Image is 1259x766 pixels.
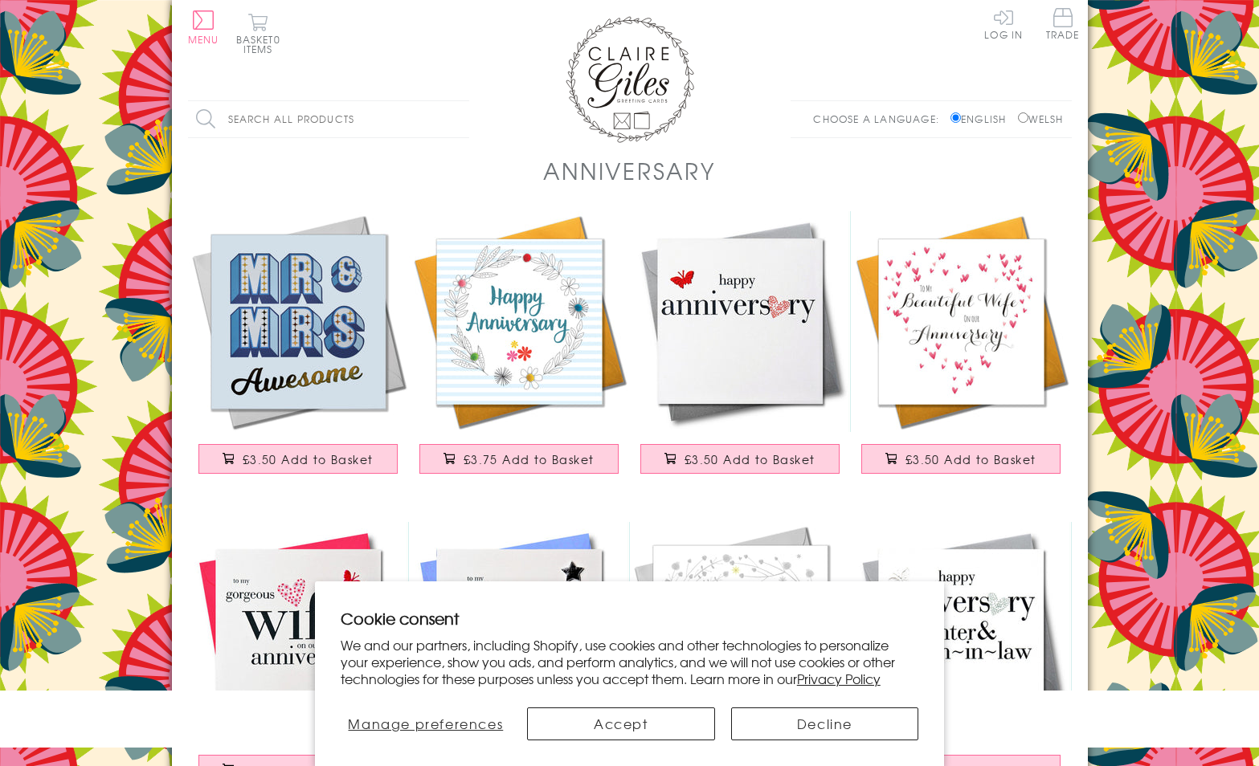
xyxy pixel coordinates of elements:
[409,211,630,432] img: Wedding Card, Flower Circle, Happy Anniversary, Embellished with pompoms
[188,10,219,44] button: Menu
[566,16,694,143] img: Claire Giles Greetings Cards
[527,707,715,740] button: Accept
[861,444,1061,474] button: £3.50 Add to Basket
[685,451,815,467] span: £3.50 Add to Basket
[905,451,1036,467] span: £3.50 Add to Basket
[630,211,851,432] img: Wedding Card, Heart, Happy Anniversary, embellished with a fabric butterfly
[813,112,947,126] p: Choose a language:
[419,444,619,474] button: £3.75 Add to Basket
[243,32,280,56] span: 0 items
[851,522,1072,743] img: Wedding Anniversary Card, Daughter and Son-in-law, fabric butterfly Embellished
[453,101,469,137] input: Search
[243,451,374,467] span: £3.50 Add to Basket
[851,211,1072,490] a: Wedding Card, Heart, Beautiful Wife Anniversary £3.50 Add to Basket
[950,112,1014,126] label: English
[188,522,409,743] img: Wife Wedding Anniverary Card, Pink Heart, fabric butterfly Embellished
[341,637,919,687] p: We and our partners, including Shopify, use cookies and other technologies to personalize your ex...
[198,444,398,474] button: £3.50 Add to Basket
[464,451,595,467] span: £3.75 Add to Basket
[1018,112,1028,123] input: Welsh
[409,211,630,490] a: Wedding Card, Flower Circle, Happy Anniversary, Embellished with pompoms £3.75 Add to Basket
[630,211,851,490] a: Wedding Card, Heart, Happy Anniversary, embellished with a fabric butterfly £3.50 Add to Basket
[543,154,715,187] h1: Anniversary
[630,522,851,743] img: Wedding Card, Flowers, Mum and Step Dad Happy Anniversary
[188,211,409,432] img: Wedding Card, Mr & Mrs Awesome, blue block letters, with gold foil
[1018,112,1064,126] label: Welsh
[950,112,961,123] input: English
[341,707,511,740] button: Manage preferences
[188,32,219,47] span: Menu
[236,13,280,54] button: Basket0 items
[1046,8,1080,43] a: Trade
[341,607,919,630] h2: Cookie consent
[348,714,503,733] span: Manage preferences
[797,669,881,688] a: Privacy Policy
[851,211,1072,432] img: Wedding Card, Heart, Beautiful Wife Anniversary
[640,444,840,474] button: £3.50 Add to Basket
[188,211,409,490] a: Wedding Card, Mr & Mrs Awesome, blue block letters, with gold foil £3.50 Add to Basket
[1046,8,1080,39] span: Trade
[731,707,919,740] button: Decline
[984,8,1023,39] a: Log In
[409,522,630,743] img: Husband Wedding Anniversary Card, Blue Heart, Embellished with a padded star
[188,101,469,137] input: Search all products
